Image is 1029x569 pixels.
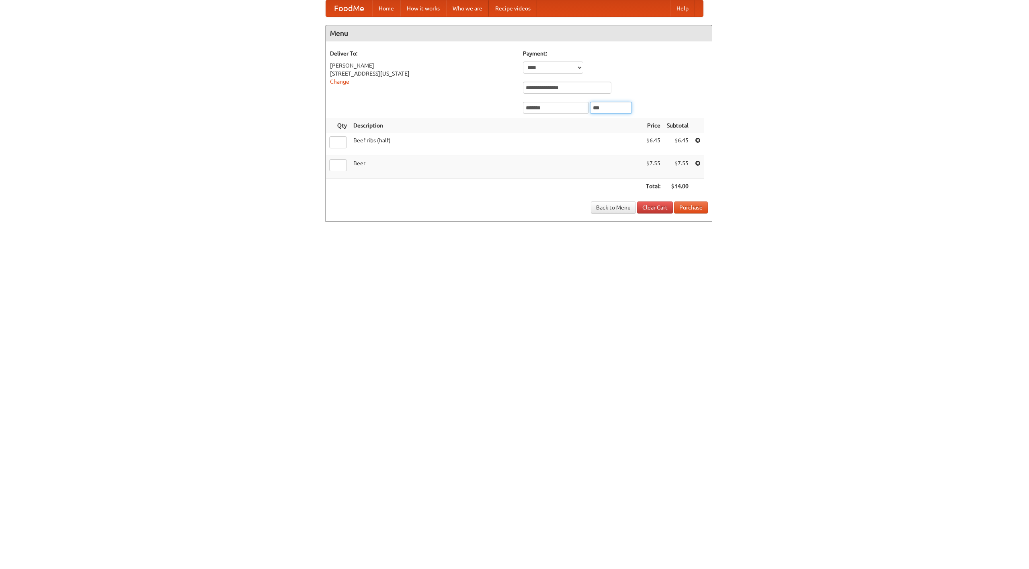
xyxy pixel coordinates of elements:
[326,118,350,133] th: Qty
[643,179,664,194] th: Total:
[643,156,664,179] td: $7.55
[400,0,446,16] a: How it works
[330,78,349,85] a: Change
[330,70,515,78] div: [STREET_ADDRESS][US_STATE]
[446,0,489,16] a: Who we are
[637,201,673,214] a: Clear Cart
[591,201,636,214] a: Back to Menu
[643,118,664,133] th: Price
[326,25,712,41] h4: Menu
[489,0,537,16] a: Recipe videos
[643,133,664,156] td: $6.45
[523,49,708,58] h5: Payment:
[350,133,643,156] td: Beef ribs (half)
[350,118,643,133] th: Description
[350,156,643,179] td: Beer
[330,49,515,58] h5: Deliver To:
[330,62,515,70] div: [PERSON_NAME]
[372,0,400,16] a: Home
[664,156,692,179] td: $7.55
[664,118,692,133] th: Subtotal
[670,0,695,16] a: Help
[326,0,372,16] a: FoodMe
[664,133,692,156] td: $6.45
[674,201,708,214] button: Purchase
[664,179,692,194] th: $14.00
